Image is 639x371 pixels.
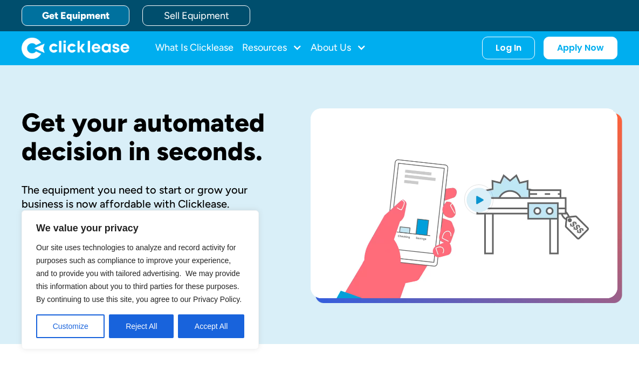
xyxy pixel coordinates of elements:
[242,37,302,59] div: Resources
[22,108,276,166] h1: Get your automated decision in seconds.
[311,37,366,59] div: About Us
[496,43,521,53] div: Log In
[36,314,105,338] button: Customize
[544,37,617,59] a: Apply Now
[22,183,276,211] div: The equipment you need to start or grow your business is now affordable with Clicklease.
[22,210,259,349] div: We value your privacy
[155,37,233,59] a: What Is Clicklease
[22,5,129,26] a: Get Equipment
[311,108,617,298] a: open lightbox
[36,222,244,235] p: We value your privacy
[22,37,129,59] a: home
[22,37,129,59] img: Clicklease logo
[142,5,250,26] a: Sell Equipment
[36,243,242,304] span: Our site uses technologies to analyze and record activity for purposes such as compliance to impr...
[464,184,493,215] img: Blue play button logo on a light blue circular background
[178,314,244,338] button: Accept All
[109,314,174,338] button: Reject All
